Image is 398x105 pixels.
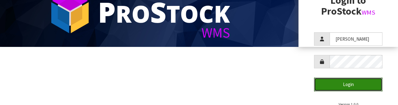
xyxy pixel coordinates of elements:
small: WMS [362,8,375,16]
div: WMS [98,26,230,40]
button: Login [314,78,382,91]
input: Username [330,32,382,46]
